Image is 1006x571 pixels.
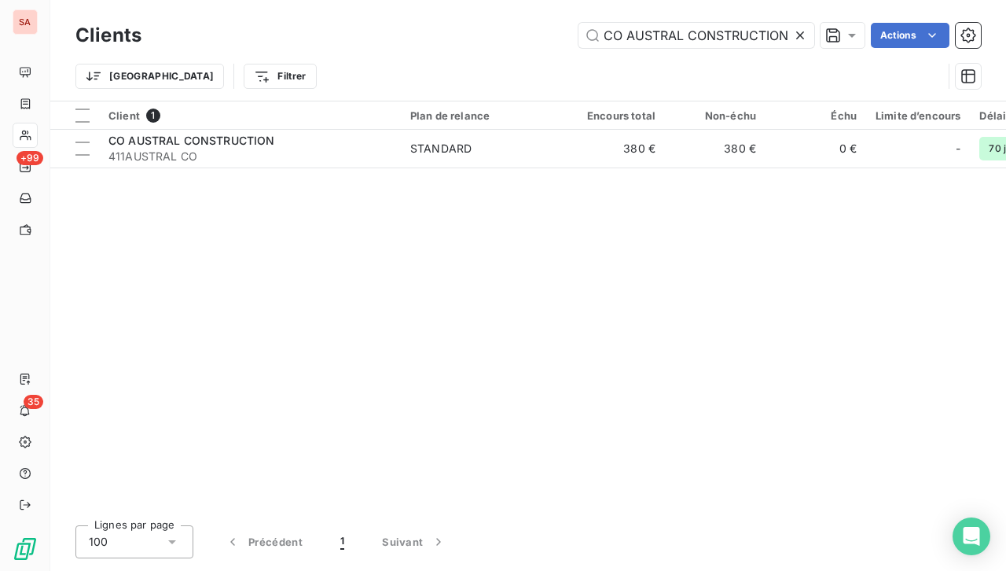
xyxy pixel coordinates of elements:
h3: Clients [75,21,141,50]
div: Plan de relance [410,109,555,122]
a: +99 [13,154,37,179]
button: Actions [871,23,949,48]
td: 0 € [766,130,866,168]
button: Filtrer [244,64,316,89]
span: 100 [89,534,108,550]
span: 1 [146,109,160,123]
span: Client [108,109,140,122]
button: [GEOGRAPHIC_DATA] [75,64,224,89]
span: 411AUSTRAL CO [108,149,391,164]
span: +99 [17,151,43,165]
div: Échu [775,109,857,122]
button: 1 [321,525,363,558]
div: Encours total [574,109,655,122]
div: STANDARD [410,141,472,157]
img: Logo LeanPay [13,536,38,562]
input: Rechercher [578,23,814,48]
td: 380 € [665,130,766,168]
div: Limite d’encours [876,109,960,122]
span: 35 [24,395,43,409]
div: SA [13,9,38,35]
div: Open Intercom Messenger [953,518,990,555]
span: CO AUSTRAL CONSTRUCTION [108,134,274,147]
span: 1 [340,534,344,550]
td: 380 € [564,130,665,168]
span: - [956,141,960,157]
button: Précédent [206,525,321,558]
div: Non-échu [674,109,756,122]
button: Suivant [363,525,465,558]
